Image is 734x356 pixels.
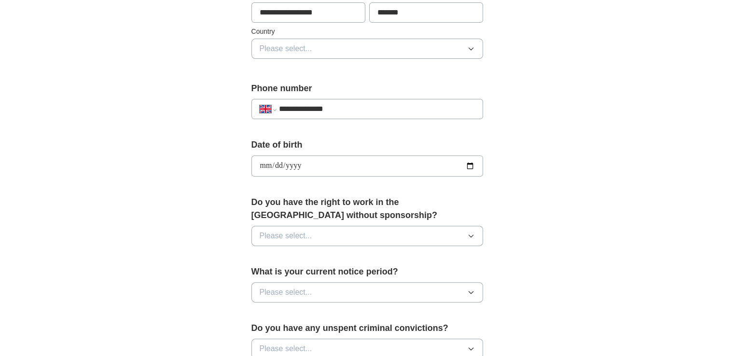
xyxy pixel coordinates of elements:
button: Please select... [251,39,483,59]
label: Date of birth [251,138,483,151]
button: Please select... [251,282,483,302]
label: What is your current notice period? [251,265,483,278]
label: Country [251,27,483,37]
span: Please select... [260,287,312,298]
span: Please select... [260,230,312,242]
label: Phone number [251,82,483,95]
label: Do you have any unspent criminal convictions? [251,322,483,335]
label: Do you have the right to work in the [GEOGRAPHIC_DATA] without sponsorship? [251,196,483,222]
button: Please select... [251,226,483,246]
span: Please select... [260,343,312,355]
span: Please select... [260,43,312,55]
